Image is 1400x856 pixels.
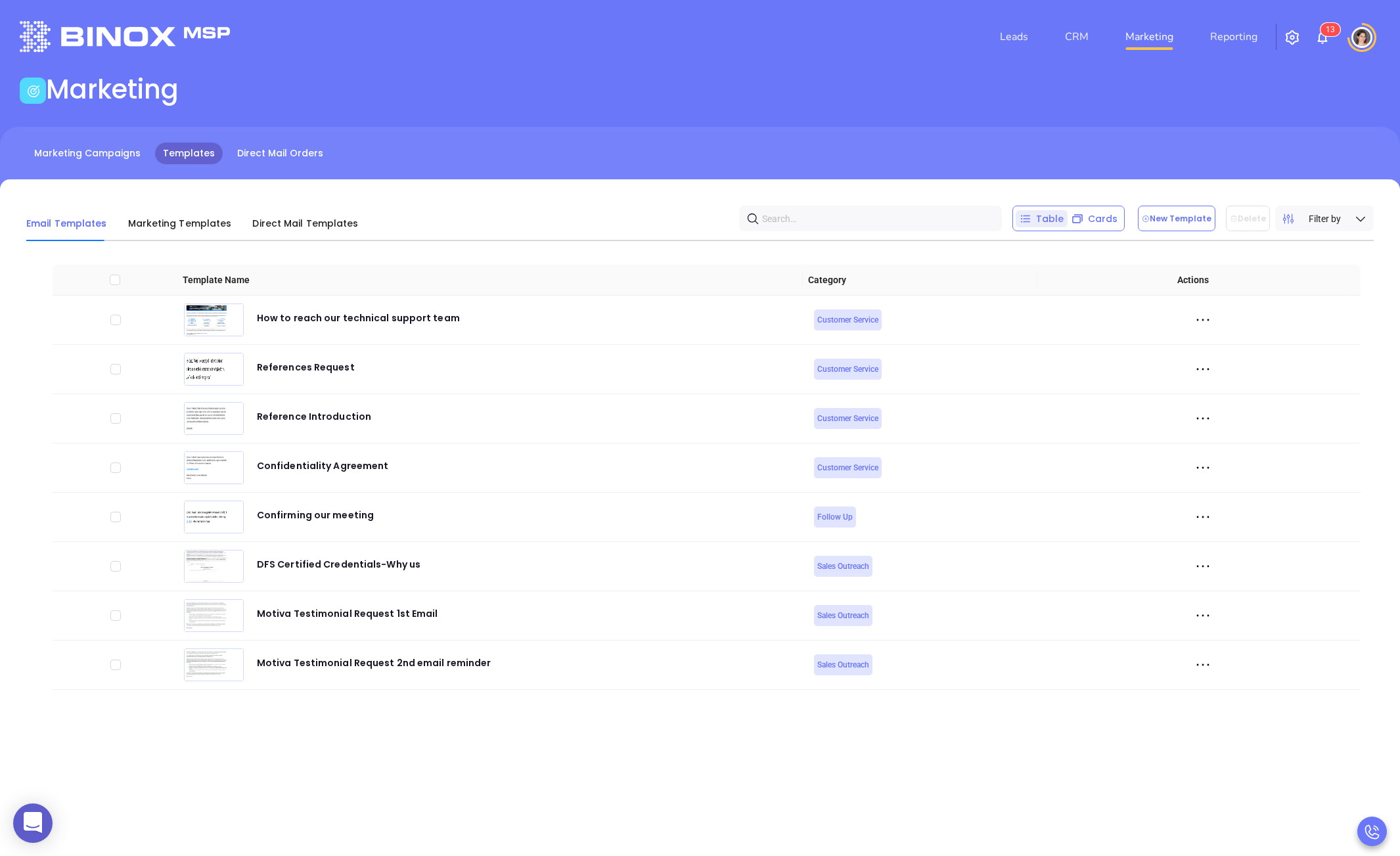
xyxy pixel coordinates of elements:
[257,359,355,386] div: References Request
[1330,25,1335,34] span: 3
[257,409,371,435] div: Reference Introduction
[1138,206,1215,231] button: New Template
[817,608,869,623] span: Sales Outreach
[803,265,1037,296] th: Category
[817,411,878,426] span: Customer Service
[257,655,491,681] div: Motiva Testimonial Request 2nd email reminder
[20,21,230,52] img: logo
[1120,24,1179,50] a: Marketing
[26,143,148,164] a: Marketing Campaigns
[128,217,232,230] span: Marketing Templates
[257,507,374,533] div: Confirming our meeting
[229,143,331,164] a: Direct Mail Orders
[1037,265,1350,296] th: Actions
[1326,25,1330,34] span: 1
[177,265,803,296] th: Template Name
[817,658,869,672] span: Sales Outreach
[1016,210,1068,227] div: Table
[1309,212,1341,226] span: Filter by
[26,217,107,230] span: Email Templates
[252,217,358,230] span: Direct Mail Templates
[1068,210,1121,227] div: Cards
[817,559,869,574] span: Sales Outreach
[817,461,878,475] span: Customer Service
[762,208,984,229] input: Search…
[257,606,438,632] div: Motiva Testimonial Request 1st Email
[817,510,853,524] span: Follow Up
[1321,23,1340,36] sup: 13
[155,143,223,164] a: Templates
[1060,24,1094,50] a: CRM
[1205,24,1263,50] a: Reporting
[257,310,460,336] div: How to reach our technical support team
[995,24,1033,50] a: Leads
[817,313,878,327] span: Customer Service
[1351,27,1372,48] img: user
[1226,206,1270,231] button: Delete
[1315,30,1330,45] img: iconNotification
[257,458,389,484] div: Confidentiality Agreement
[817,362,878,376] span: Customer Service
[46,74,179,105] h1: Marketing
[257,556,420,583] div: DFS Certified Credentials-Why us
[1284,30,1300,45] img: iconSetting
